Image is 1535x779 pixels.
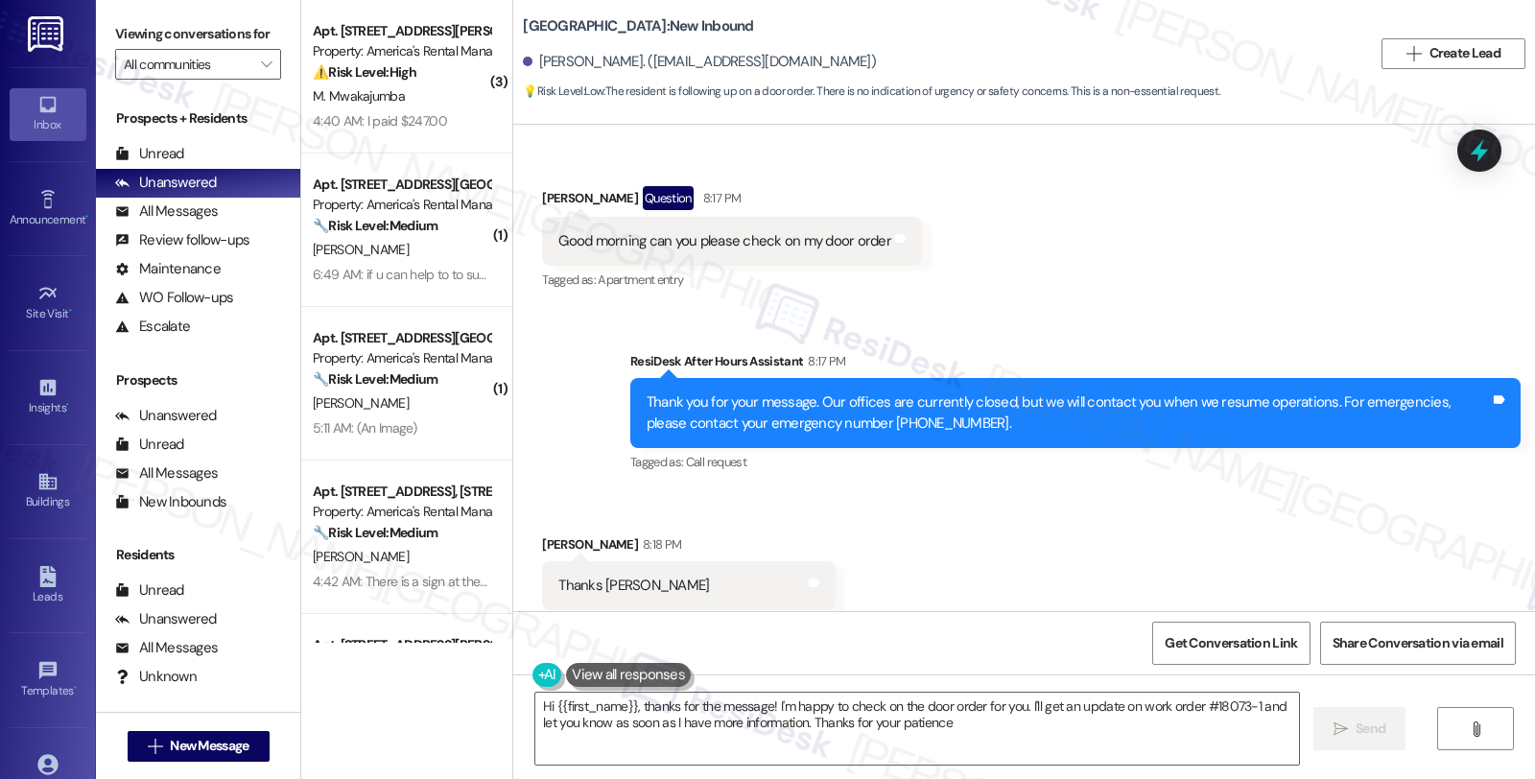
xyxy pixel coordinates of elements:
div: Unanswered [115,406,217,426]
div: 8:17 PM [803,351,845,371]
span: Apartment entry [598,271,683,288]
span: : The resident is following up on a door order. There is no indication of urgency or safety conce... [523,82,1219,102]
a: Insights • [10,371,86,423]
div: Unanswered [115,609,217,629]
div: ResiDesk After Hours Assistant [630,351,1521,378]
input: All communities [124,49,250,80]
div: 8:17 PM [698,188,741,208]
i:  [1334,721,1348,737]
div: Question [643,186,694,210]
img: ResiDesk Logo [28,16,67,52]
strong: ⚠️ Risk Level: High [313,63,416,81]
div: Apt. [STREET_ADDRESS][GEOGRAPHIC_DATA][STREET_ADDRESS] [313,175,490,195]
a: Inbox [10,88,86,140]
a: Site Visit • [10,277,86,329]
button: Get Conversation Link [1152,622,1310,665]
button: Send [1313,707,1406,750]
span: [PERSON_NAME] [313,548,409,565]
div: All Messages [115,463,218,484]
div: Prospects [96,370,300,390]
span: New Message [170,736,248,756]
span: • [74,681,77,695]
span: M. Mwakajumba [313,87,405,105]
i:  [1406,46,1421,61]
strong: 🔧 Risk Level: Medium [313,524,437,541]
span: [PERSON_NAME] [313,241,409,258]
div: 4:40 AM: I paid $247.00 [313,112,447,130]
strong: 💡 Risk Level: Low [523,83,603,99]
div: Tagged as: [630,448,1521,476]
span: • [69,304,72,318]
div: New Inbounds [115,492,226,512]
div: Apt. [STREET_ADDRESS], [STREET_ADDRESS] [313,482,490,502]
div: Property: America's Rental Managers Portfolio [313,502,490,522]
span: Get Conversation Link [1165,633,1297,653]
i:  [261,57,272,72]
div: Unread [115,435,184,455]
div: Apt. [STREET_ADDRESS][PERSON_NAME] [313,635,490,655]
button: Share Conversation via email [1320,622,1516,665]
div: 5:11 AM: (An Image) [313,419,417,437]
button: Create Lead [1381,38,1525,69]
div: [PERSON_NAME] [542,534,836,561]
div: [PERSON_NAME]. ([EMAIL_ADDRESS][DOMAIN_NAME]) [523,52,876,72]
a: Buildings [10,465,86,517]
span: Create Lead [1429,43,1500,63]
div: Good morning can you please check on my door order [558,231,891,251]
div: Unread [115,144,184,164]
div: Unanswered [115,173,217,193]
div: Tagged as: [542,266,922,294]
textarea: Hi {{first_name}}, thanks for the message! I'm happy to check on the door order for you. I'll get... [535,693,1299,765]
b: [GEOGRAPHIC_DATA]: New Inbound [523,16,753,36]
div: [PERSON_NAME] [542,186,922,217]
i:  [1469,721,1483,737]
strong: 🔧 Risk Level: Medium [313,217,437,234]
div: WO Follow-ups [115,288,233,308]
span: Send [1356,719,1385,739]
div: Escalate [115,317,190,337]
div: 4:42 AM: There is a sign at the front of the neighborhood that says no solicitation. Does that ap... [313,573,861,590]
div: Apt. [STREET_ADDRESS][PERSON_NAME], [STREET_ADDRESS][PERSON_NAME] [313,21,490,41]
div: Review follow-ups [115,230,249,250]
label: Viewing conversations for [115,19,281,49]
div: Property: America's Rental Managers Portfolio [313,195,490,215]
div: Prospects + Residents [96,108,300,129]
strong: 🔧 Risk Level: Medium [313,370,437,388]
div: Unknown [115,667,197,687]
span: • [85,210,88,224]
div: Property: America's Rental Managers Portfolio [313,41,490,61]
a: Leads [10,560,86,612]
span: Call request [686,454,746,470]
span: [PERSON_NAME] [313,394,409,412]
div: Thank you for your message. Our offices are currently closed, but we will contact you when we res... [647,392,1490,434]
span: Share Conversation via email [1333,633,1503,653]
div: Thanks [PERSON_NAME] [558,576,709,596]
div: Maintenance [115,259,221,279]
div: All Messages [115,638,218,658]
div: Unread [115,580,184,601]
button: New Message [128,731,270,762]
i:  [148,739,162,754]
div: 8:18 PM [638,534,681,555]
a: Templates • [10,654,86,706]
div: All Messages [115,201,218,222]
div: Apt. [STREET_ADDRESS][GEOGRAPHIC_DATA][STREET_ADDRESS] [313,328,490,348]
span: • [66,398,69,412]
div: Property: America's Rental Managers Portfolio [313,348,490,368]
div: Tagged as: [542,610,836,638]
div: Residents [96,545,300,565]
